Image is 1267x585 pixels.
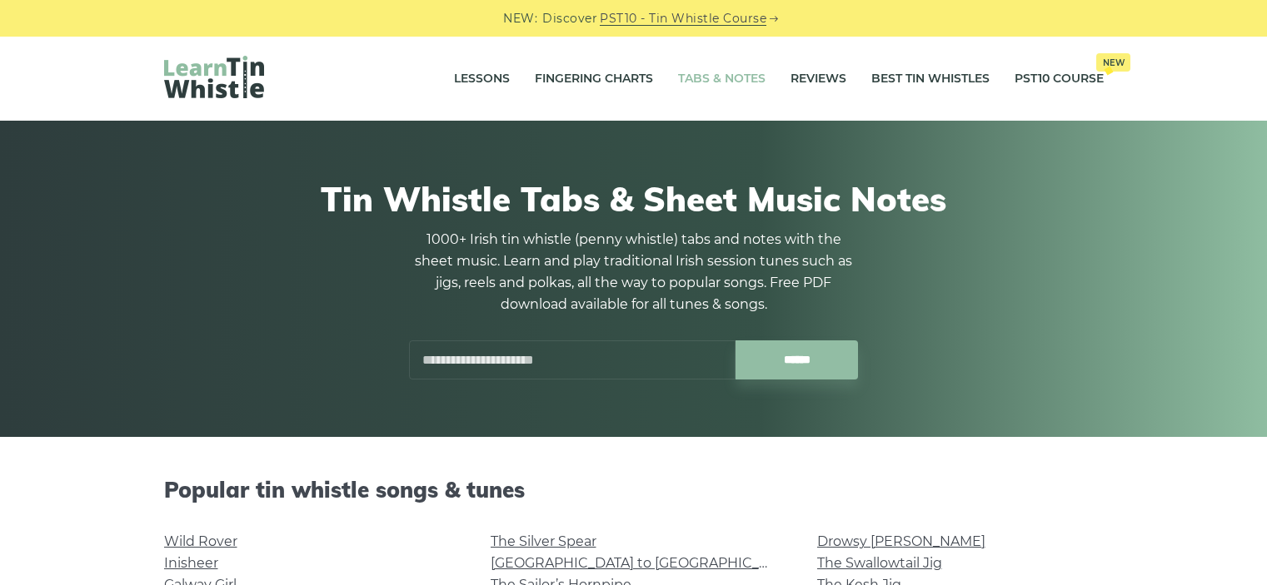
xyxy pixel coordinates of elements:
h1: Tin Whistle Tabs & Sheet Music Notes [164,179,1104,219]
h2: Popular tin whistle songs & tunes [164,477,1104,503]
a: Inisheer [164,555,218,571]
span: New [1096,53,1130,72]
img: LearnTinWhistle.com [164,56,264,98]
a: Tabs & Notes [678,58,766,100]
a: [GEOGRAPHIC_DATA] to [GEOGRAPHIC_DATA] [491,555,798,571]
a: Reviews [791,58,846,100]
a: PST10 CourseNew [1015,58,1104,100]
a: The Silver Spear [491,533,596,549]
a: Fingering Charts [535,58,653,100]
p: 1000+ Irish tin whistle (penny whistle) tabs and notes with the sheet music. Learn and play tradi... [409,229,859,315]
a: Drowsy [PERSON_NAME] [817,533,985,549]
a: The Swallowtail Jig [817,555,942,571]
a: Lessons [454,58,510,100]
a: Best Tin Whistles [871,58,990,100]
a: Wild Rover [164,533,237,549]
